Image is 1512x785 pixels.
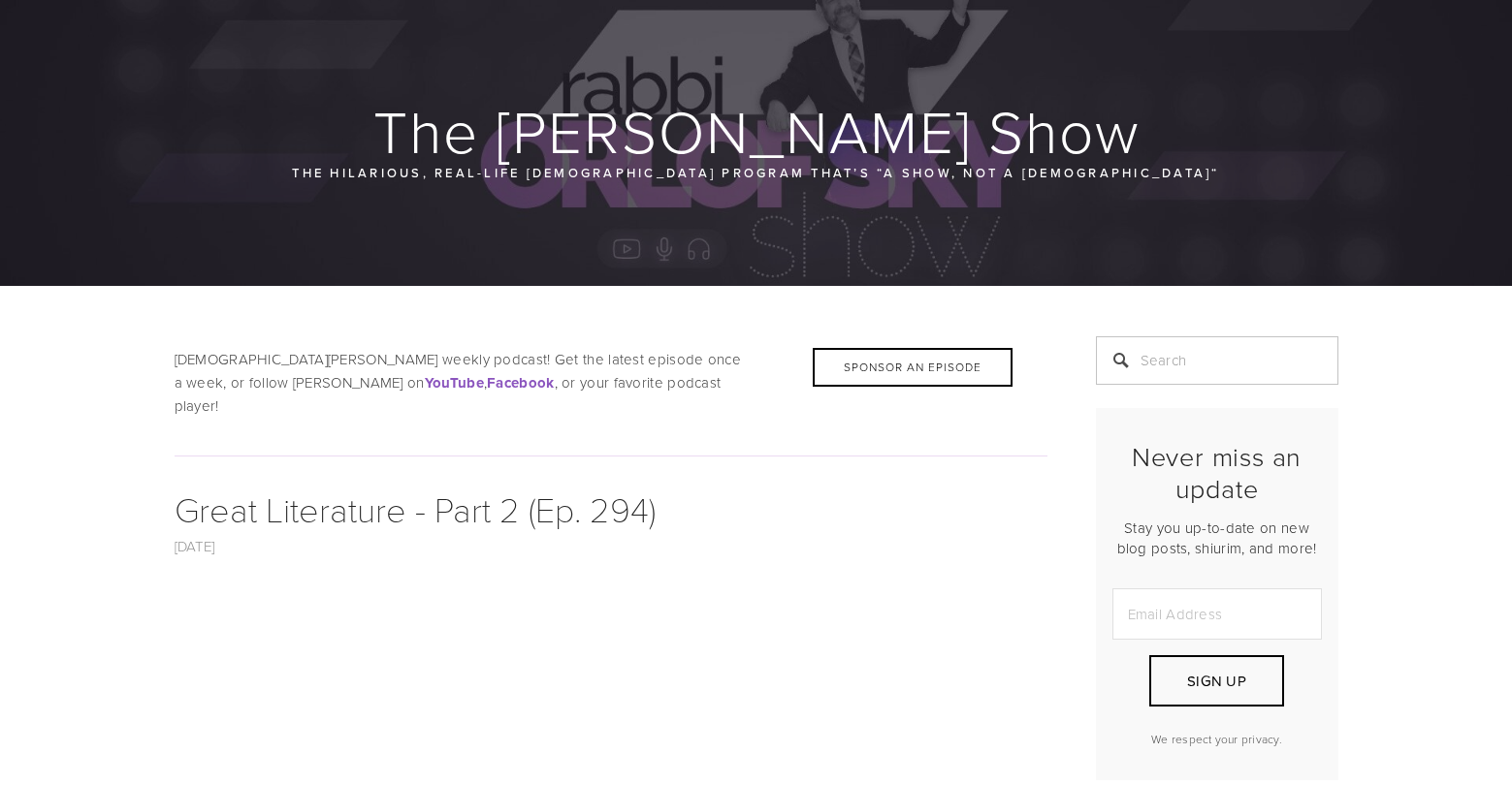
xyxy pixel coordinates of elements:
[1112,518,1322,558] p: Stay you up-to-date on new blog posts, shiurim, and more!
[1096,336,1338,385] input: Search
[1187,671,1246,691] span: Sign Up
[175,348,1047,418] p: [DEMOGRAPHIC_DATA][PERSON_NAME] weekly podcast! Get the latest episode once a week, or follow [PE...
[1112,588,1322,640] input: Email Address
[291,162,1222,183] p: The hilarious, real-life [DEMOGRAPHIC_DATA] program that’s “a show, not a [DEMOGRAPHIC_DATA]“
[1112,731,1322,747] p: We respect your privacy.
[425,372,484,392] a: YouTube
[425,372,484,393] strong: YouTube
[1149,655,1283,706] button: Sign Up
[813,348,1013,387] div: Sponsor an Episode
[175,536,215,556] a: [DATE]
[1112,441,1322,504] h2: Never miss an update
[487,372,554,392] a: Facebook
[487,372,554,393] strong: Facebook
[175,100,1340,162] h1: The [PERSON_NAME] Show
[175,485,656,532] a: Great Literature - Part 2 (Ep. 294)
